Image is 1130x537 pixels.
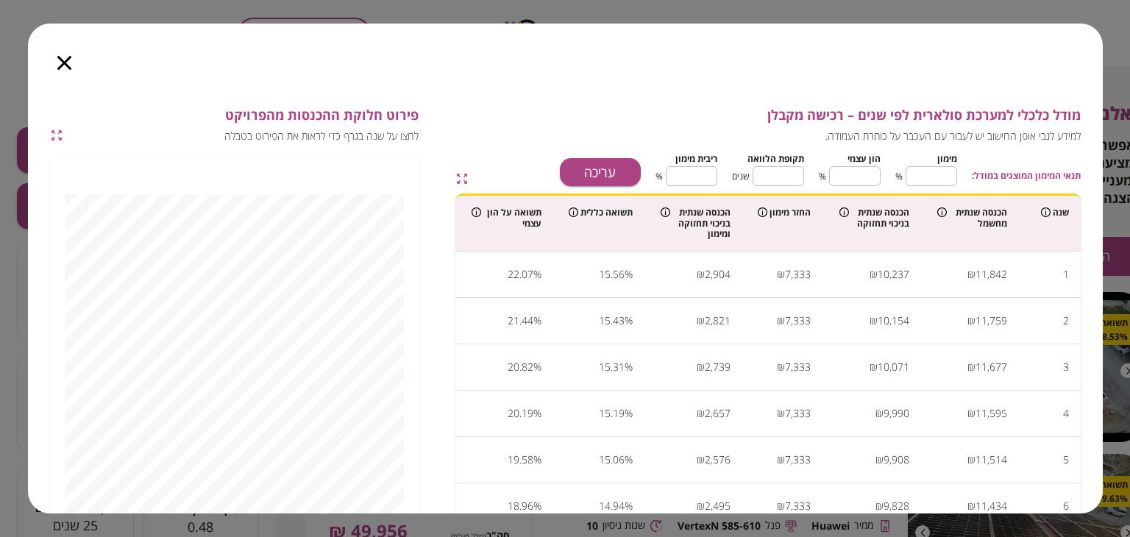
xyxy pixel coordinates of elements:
span: % [895,169,903,183]
span: % [819,169,826,183]
div: 14.94 [599,495,625,517]
div: 7,333 [785,310,811,332]
div: 2,576 [705,449,731,471]
div: 7,333 [785,495,811,517]
div: 7,333 [785,449,811,471]
div: ₪ [967,495,976,517]
div: 7,333 [785,356,811,378]
div: 7,333 [785,263,811,285]
div: הכנסה שנתית מחשמל [937,207,1007,229]
div: 11,759 [976,310,1007,332]
div: 9,828 [884,495,909,517]
div: ₪ [777,495,785,517]
div: 1 [1063,263,1069,285]
div: ₪ [777,449,785,471]
div: 10,237 [878,263,909,285]
div: 2,495 [705,495,731,517]
div: ₪ [697,495,705,517]
div: 22.07 [508,263,533,285]
div: % [625,356,633,378]
div: תשואה כללית [565,207,633,218]
div: הכנסה שנתית בניכוי תחזוקה [839,207,909,229]
span: הון עצמי [847,152,881,165]
span: פירוט חלוקת ההכנסות מהפרויקט [68,107,419,124]
div: 2,739 [705,356,731,378]
div: ₪ [697,310,705,332]
div: 6 [1063,495,1069,517]
div: 2 [1063,310,1069,332]
div: 10,071 [878,356,909,378]
span: לחצו על שנה בגרף כדי לראות את הפירוט בטבלה [68,129,419,143]
div: 15.19 [599,402,625,424]
div: ₪ [870,356,878,378]
div: 4 [1063,402,1069,424]
span: תנאי המימון המוצגים במודל: [972,168,1081,182]
div: % [625,263,633,285]
div: 15.06 [599,449,625,471]
div: % [533,495,541,517]
div: % [533,402,541,424]
div: 11,842 [976,263,1007,285]
div: ₪ [967,310,976,332]
span: מודל כלכלי למערכת סולארית לפי שנים – רכישה מקבלן [486,107,1081,124]
button: עריכה [560,158,641,186]
span: שנים [732,169,750,183]
div: % [625,402,633,424]
div: 19.58 [508,449,533,471]
div: ₪ [697,449,705,471]
div: ₪ [875,449,884,471]
div: ₪ [697,402,705,424]
div: 15.56 [599,263,625,285]
span: מימון [937,152,957,165]
div: ₪ [697,356,705,378]
div: ₪ [777,310,785,332]
div: 2,904 [705,263,731,285]
div: 2,821 [705,310,731,332]
div: % [625,310,633,332]
div: 21.44 [508,310,533,332]
div: תשואה על הון עצמי [472,207,541,229]
div: 5 [1063,449,1069,471]
div: ₪ [870,263,878,285]
div: % [533,310,541,332]
div: החזר מימון [754,207,811,218]
div: ₪ [777,402,785,424]
div: 7,333 [785,402,811,424]
div: 9,990 [884,402,909,424]
div: 15.43 [599,310,625,332]
div: ₪ [697,263,705,285]
span: ריבית מימון [675,152,717,165]
div: 15.31 [599,356,625,378]
div: 18.96 [508,495,533,517]
div: % [533,449,541,471]
div: % [625,449,633,471]
div: 10,154 [878,310,909,332]
span: למידע לגבי אופן החישוב יש לעבור עם העכבר על כותרת העמודה. [486,129,1081,143]
div: ₪ [777,263,785,285]
span: תקופת הלוואה [747,152,804,165]
div: ₪ [967,402,976,424]
div: שנה [1031,207,1069,218]
div: 20.82 [508,356,533,378]
div: הכנסה שנתית בניכוי תחזוקה ומימון [661,207,731,239]
div: 3 [1063,356,1069,378]
div: ₪ [875,495,884,517]
span: % [655,169,663,183]
div: ₪ [967,449,976,471]
div: 20.19 [508,402,533,424]
div: 11,677 [976,356,1007,378]
div: 9,908 [884,449,909,471]
div: % [533,263,541,285]
div: ₪ [875,402,884,424]
div: 11,434 [976,495,1007,517]
div: ₪ [777,356,785,378]
div: % [625,495,633,517]
div: 11,514 [976,449,1007,471]
div: % [533,356,541,378]
div: ₪ [870,310,878,332]
div: 2,657 [705,402,731,424]
div: ₪ [967,263,976,285]
div: ₪ [967,356,976,378]
div: 11,595 [976,402,1007,424]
